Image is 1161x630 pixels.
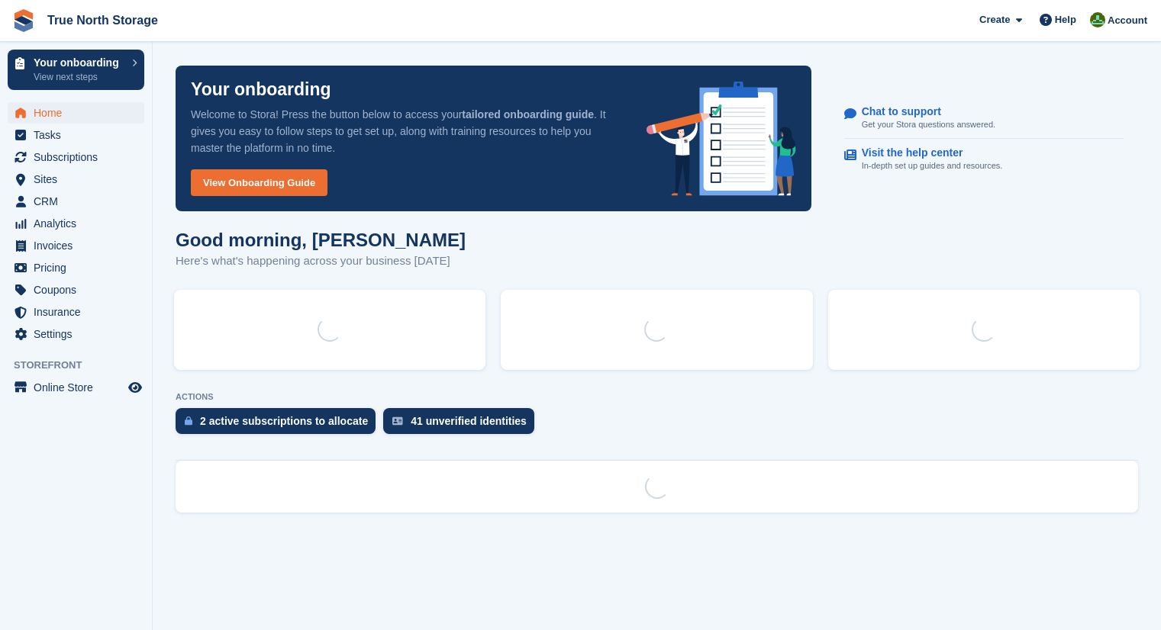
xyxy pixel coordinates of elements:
[185,416,192,426] img: active_subscription_to_allocate_icon-d502201f5373d7db506a760aba3b589e785aa758c864c3986d89f69b8ff3...
[1055,12,1076,27] span: Help
[176,230,466,250] h1: Good morning, [PERSON_NAME]
[176,408,383,442] a: 2 active subscriptions to allocate
[862,118,995,131] p: Get your Stora questions answered.
[34,146,125,168] span: Subscriptions
[34,57,124,68] p: Your onboarding
[191,81,331,98] p: Your onboarding
[41,8,164,33] a: True North Storage
[383,408,542,442] a: 41 unverified identities
[200,415,368,427] div: 2 active subscriptions to allocate
[8,279,144,301] a: menu
[1090,12,1105,27] img: Jessie Dafoe
[8,169,144,190] a: menu
[8,235,144,256] a: menu
[862,105,983,118] p: Chat to support
[191,169,327,196] a: View Onboarding Guide
[8,323,144,345] a: menu
[8,257,144,278] a: menu
[8,124,144,146] a: menu
[34,169,125,190] span: Sites
[844,139,1124,180] a: Visit the help center In-depth set up guides and resources.
[34,323,125,345] span: Settings
[8,146,144,168] a: menu
[191,106,622,156] p: Welcome to Stora! Press the button below to access your . It gives you easy to follow steps to ge...
[34,124,125,146] span: Tasks
[8,213,144,234] a: menu
[14,358,152,373] span: Storefront
[12,9,35,32] img: stora-icon-8386f47178a22dfd0bd8f6a31ec36ba5ce8667c1dd55bd0f319d3a0aa187defe.svg
[8,102,144,124] a: menu
[8,377,144,398] a: menu
[34,70,124,84] p: View next steps
[34,213,125,234] span: Analytics
[647,82,796,196] img: onboarding-info-6c161a55d2c0e0a8cae90662b2fe09162a5109e8cc188191df67fb4f79e88e88.svg
[8,191,144,212] a: menu
[34,301,125,323] span: Insurance
[462,108,594,121] strong: tailored onboarding guide
[34,102,125,124] span: Home
[126,378,144,397] a: Preview store
[411,415,527,427] div: 41 unverified identities
[1108,13,1147,28] span: Account
[34,279,125,301] span: Coupons
[34,377,125,398] span: Online Store
[979,12,1010,27] span: Create
[392,416,403,426] img: verify_identity-adf6edd0f0f0b5bbfe63781bf79b02c33cf7c696d77639b501bdc392416b5a36.svg
[8,50,144,90] a: Your onboarding View next steps
[34,235,125,256] span: Invoices
[862,146,991,159] p: Visit the help center
[34,257,125,278] span: Pricing
[862,159,1003,172] p: In-depth set up guides and resources.
[176,252,466,270] p: Here's what's happening across your business [DATE]
[34,191,125,212] span: CRM
[176,392,1138,402] p: ACTIONS
[8,301,144,323] a: menu
[844,98,1124,140] a: Chat to support Get your Stora questions answered.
